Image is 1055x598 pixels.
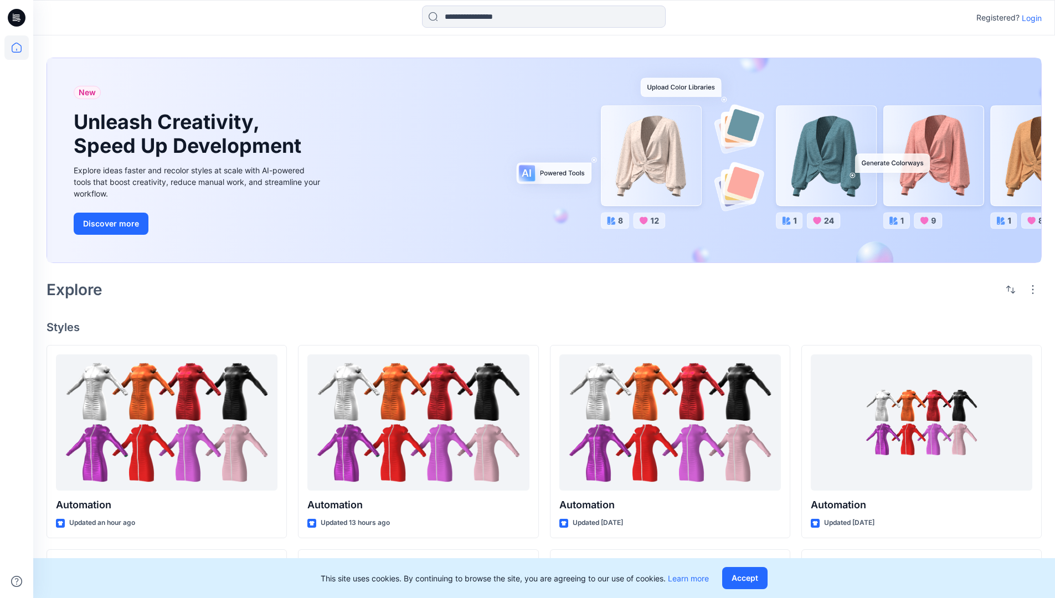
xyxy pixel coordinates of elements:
p: This site uses cookies. By continuing to browse the site, you are agreeing to our use of cookies. [321,573,709,584]
button: Accept [722,567,768,589]
a: Automation [811,354,1032,491]
p: Automation [56,497,277,513]
p: Updated [DATE] [573,517,623,529]
h4: Styles [47,321,1042,334]
a: Discover more [74,213,323,235]
a: Automation [307,354,529,491]
a: Automation [56,354,277,491]
h1: Unleash Creativity, Speed Up Development [74,110,306,158]
span: New [79,86,96,99]
p: Automation [307,497,529,513]
a: Automation [559,354,781,491]
h2: Explore [47,281,102,298]
p: Login [1022,12,1042,24]
p: Updated an hour ago [69,517,135,529]
button: Discover more [74,213,148,235]
p: Updated [DATE] [824,517,874,529]
p: Registered? [976,11,1020,24]
div: Explore ideas faster and recolor styles at scale with AI-powered tools that boost creativity, red... [74,164,323,199]
a: Learn more [668,574,709,583]
p: Automation [811,497,1032,513]
p: Updated 13 hours ago [321,517,390,529]
p: Automation [559,497,781,513]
